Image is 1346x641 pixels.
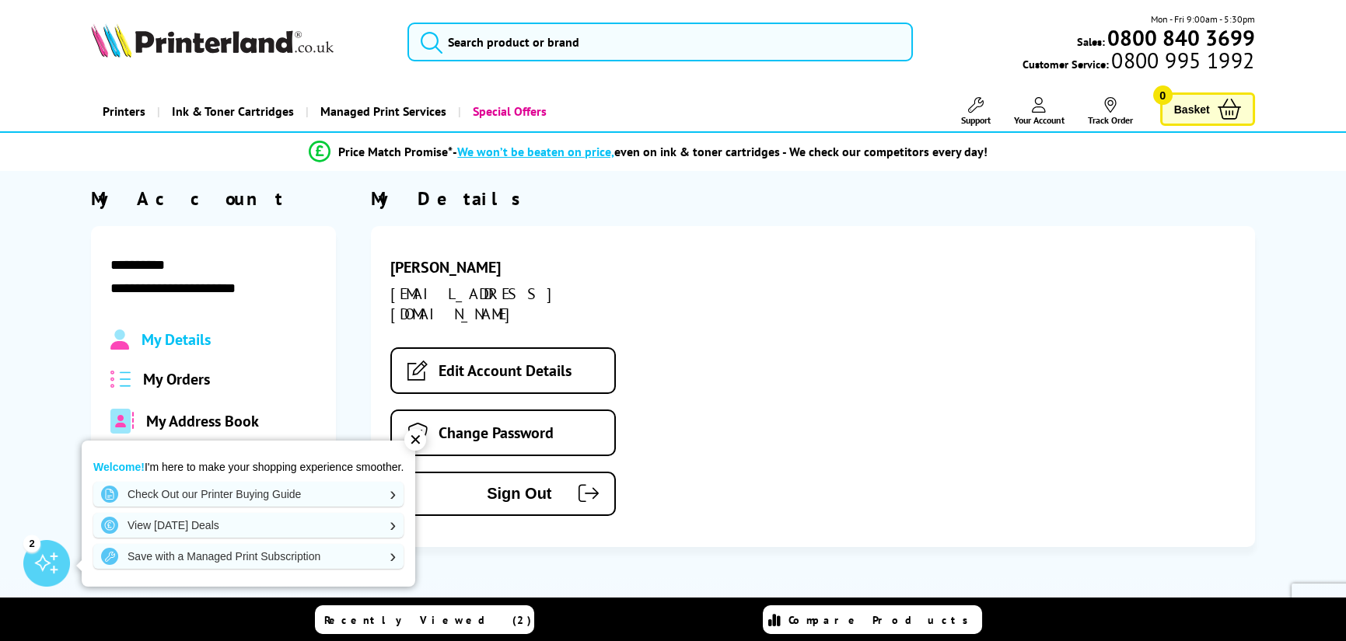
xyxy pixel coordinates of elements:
[390,347,616,394] a: Edit Account Details
[146,411,259,431] span: My Address Book
[458,92,558,131] a: Special Offers
[457,144,614,159] span: We won’t be beaten on price,
[371,186,1255,211] div: My Details
[142,329,211,350] span: My Details
[1105,30,1255,45] a: 0800 840 3699
[961,114,991,126] span: Support
[1151,12,1255,26] span: Mon - Fri 9:00am - 5:30pm
[306,92,458,131] a: Managed Print Services
[93,482,404,507] a: Check Out our Printer Buying Guide
[1023,53,1254,71] span: Customer Service:
[788,613,977,627] span: Compare Products
[315,605,534,634] a: Recently Viewed (2)
[390,472,616,516] button: Sign Out
[110,329,128,350] img: Profile.svg
[1107,23,1255,52] b: 0800 840 3699
[59,138,1239,165] li: modal_Promise
[1109,53,1254,68] span: 0800 995 1992
[172,92,294,131] span: Ink & Toner Cartridges
[338,144,453,159] span: Price Match Promise*
[1160,92,1255,126] a: Basket 0
[1088,97,1133,126] a: Track Order
[93,513,404,538] a: View [DATE] Deals
[404,429,426,451] div: ✕
[110,371,131,388] img: all-order.svg
[143,369,210,389] span: My Orders
[390,284,670,324] div: [EMAIL_ADDRESS][DOMAIN_NAME]
[93,544,404,569] a: Save with a Managed Print Subscription
[1077,34,1105,49] span: Sales:
[390,257,670,277] div: [PERSON_NAME]
[763,605,982,634] a: Compare Products
[324,613,532,627] span: Recently Viewed (2)
[1174,99,1210,120] span: Basket
[1153,85,1173,105] span: 0
[407,23,913,61] input: Search product or brand
[390,409,616,456] a: Change Password
[961,97,991,126] a: Support
[157,92,306,131] a: Ink & Toner Cartridges
[91,92,157,131] a: Printers
[93,461,145,473] strong: Welcome!
[453,144,988,159] div: - even on ink & toner cartridges - We check our competitors every day!
[415,485,552,503] span: Sign Out
[91,186,335,211] div: My Account
[91,23,387,61] a: Printerland Logo
[110,409,134,434] img: address-book-duotone-solid.svg
[1014,114,1065,126] span: Your Account
[1014,97,1065,126] a: Your Account
[23,535,40,552] div: 2
[93,460,404,474] p: I'm here to make your shopping experience smoother.
[91,23,334,57] img: Printerland Logo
